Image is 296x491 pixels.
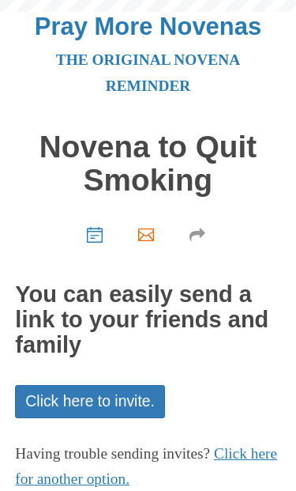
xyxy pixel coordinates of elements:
[15,385,165,417] a: Click here to invite.
[56,51,240,94] a: The original novena reminder
[15,282,280,358] h2: You can easily send a link to your friends and family
[71,213,122,255] a: Choose start date
[15,445,210,462] span: Having trouble sending invites?
[174,213,225,255] a: Share your novena
[122,213,174,255] a: Invite your friends
[35,13,261,40] a: Pray More Novenas
[15,130,280,198] h1: Novena to Quit Smoking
